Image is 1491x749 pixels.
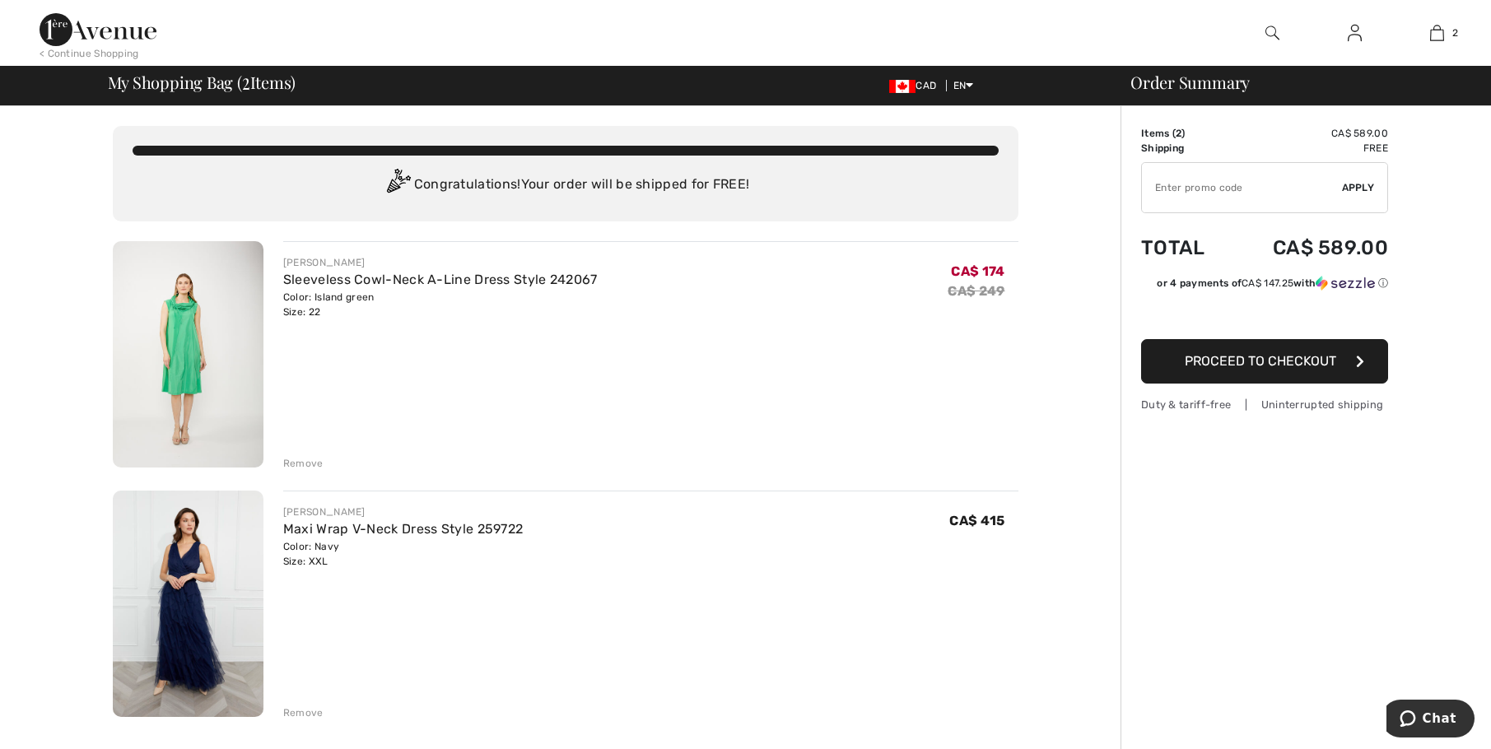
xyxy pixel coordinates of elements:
[1141,276,1388,296] div: or 4 payments ofCA$ 147.25withSezzle Click to learn more about Sezzle
[1185,353,1336,369] span: Proceed to Checkout
[1229,126,1388,141] td: CA$ 589.00
[283,290,598,319] div: Color: Island green Size: 22
[1348,23,1362,43] img: My Info
[133,169,999,202] div: Congratulations! Your order will be shipped for FREE!
[1229,141,1388,156] td: Free
[1452,26,1458,40] span: 2
[889,80,943,91] span: CAD
[1111,74,1481,91] div: Order Summary
[1141,296,1388,333] iframe: PayPal-paypal
[1141,339,1388,384] button: Proceed to Checkout
[953,80,974,91] span: EN
[1176,128,1181,139] span: 2
[283,521,524,537] a: Maxi Wrap V-Neck Dress Style 259722
[1342,180,1375,195] span: Apply
[1141,126,1229,141] td: Items ( )
[108,74,296,91] span: My Shopping Bag ( Items)
[1142,163,1342,212] input: Promo code
[948,283,1004,299] s: CA$ 249
[113,241,263,468] img: Sleeveless Cowl-Neck A-Line Dress Style 242067
[1141,220,1229,276] td: Total
[283,456,324,471] div: Remove
[1430,23,1444,43] img: My Bag
[40,13,156,46] img: 1ère Avenue
[283,272,598,287] a: Sleeveless Cowl-Neck A-Line Dress Style 242067
[381,169,414,202] img: Congratulation2.svg
[1157,276,1388,291] div: or 4 payments of with
[1141,141,1229,156] td: Shipping
[242,70,250,91] span: 2
[1396,23,1477,43] a: 2
[283,705,324,720] div: Remove
[949,513,1004,528] span: CA$ 415
[889,80,916,93] img: Canadian Dollar
[40,46,139,61] div: < Continue Shopping
[1386,700,1475,741] iframe: Opens a widget where you can chat to one of our agents
[1335,23,1375,44] a: Sign In
[1265,23,1279,43] img: search the website
[951,263,1004,279] span: CA$ 174
[1229,220,1388,276] td: CA$ 589.00
[283,505,524,519] div: [PERSON_NAME]
[1141,397,1388,412] div: Duty & tariff-free | Uninterrupted shipping
[1316,276,1375,291] img: Sezzle
[1242,277,1293,289] span: CA$ 147.25
[113,491,263,717] img: Maxi Wrap V-Neck Dress Style 259722
[283,539,524,569] div: Color: Navy Size: XXL
[283,255,598,270] div: [PERSON_NAME]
